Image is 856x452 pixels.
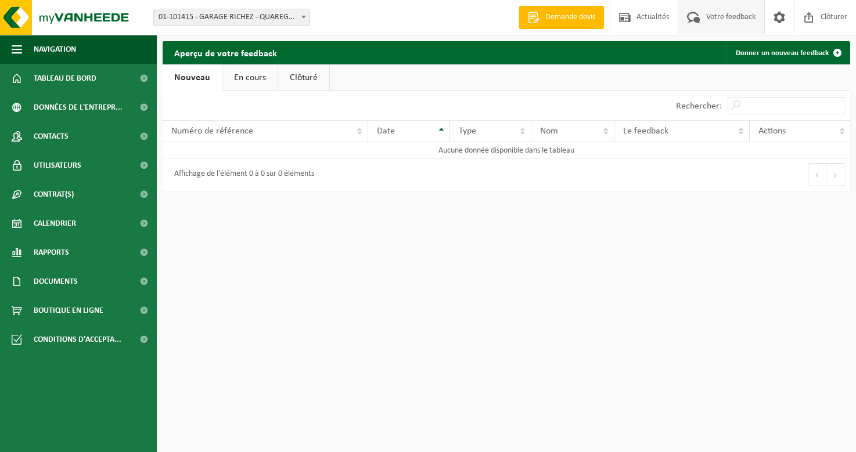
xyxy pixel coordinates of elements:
a: Nouveau [163,64,222,91]
span: Date [377,126,395,136]
span: Navigation [34,35,76,64]
span: Documents [34,267,78,296]
span: Utilisateurs [34,151,81,180]
span: Contrat(s) [34,180,74,209]
a: Donner un nouveau feedback [726,41,849,64]
button: Previous [808,163,826,186]
span: 01-101415 - GARAGE RICHEZ - QUAREGNON [154,9,310,26]
a: En cours [222,64,278,91]
span: Boutique en ligne [34,296,103,325]
h2: Aperçu de votre feedback [163,41,289,64]
label: Rechercher: [676,102,722,111]
span: Numéro de référence [171,126,253,136]
span: Données de l'entrepr... [34,93,123,122]
a: Clôturé [278,64,329,91]
span: Demande devis [542,12,598,23]
span: Contacts [34,122,69,151]
a: Demande devis [519,6,604,29]
span: Type [459,126,476,136]
span: Calendrier [34,209,76,238]
span: Le feedback [623,126,668,136]
td: Aucune donnée disponible dans le tableau [163,142,850,158]
span: 01-101415 - GARAGE RICHEZ - QUAREGNON [153,9,310,26]
button: Next [826,163,844,186]
span: Nom [540,126,558,136]
span: Actions [758,126,786,136]
span: Conditions d'accepta... [34,325,121,354]
div: Affichage de l'élément 0 à 0 sur 0 éléments [168,164,314,185]
span: Tableau de bord [34,64,96,93]
span: Rapports [34,238,69,267]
